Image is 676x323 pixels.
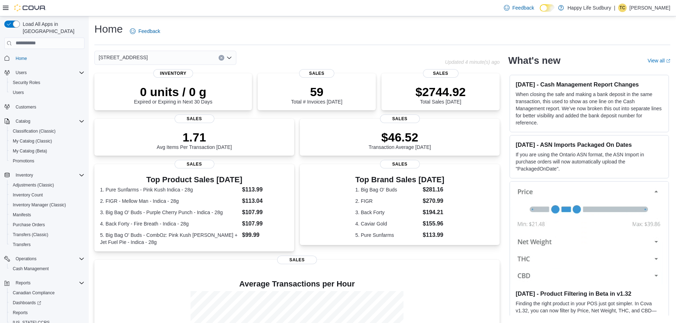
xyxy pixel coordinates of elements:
span: Sales [299,69,335,78]
button: Promotions [7,156,87,166]
input: Dark Mode [540,4,555,12]
span: Manifests [10,211,84,219]
a: Home [13,54,30,63]
span: My Catalog (Classic) [13,138,52,144]
button: Reports [13,279,33,287]
h1: Home [94,22,123,36]
span: Dashboards [13,300,41,306]
button: Transfers [7,240,87,250]
dd: $194.21 [423,208,444,217]
div: Total Sales [DATE] [416,85,466,105]
dt: 1. Big Bag O' Buds [355,186,420,193]
dt: 5. Big Bag O' Buds - CombOz: Pink Kush [PERSON_NAME] + Jet Fuel Pie - Indica - 28g [100,232,239,246]
button: Inventory [13,171,36,179]
button: Users [1,68,87,78]
div: Total # Invoices [DATE] [291,85,342,105]
span: Inventory [153,69,193,78]
p: 0 units / 0 g [134,85,213,99]
a: My Catalog (Beta) [10,147,50,155]
span: Customers [16,104,36,110]
button: Users [13,68,29,77]
button: Users [7,88,87,98]
span: Transfers [13,242,31,247]
button: Open list of options [226,55,232,61]
img: Cova [14,4,46,11]
h3: [DATE] - Product Filtering in Beta in v1.32 [516,290,663,297]
a: My Catalog (Classic) [10,137,55,145]
dd: $155.96 [423,219,444,228]
span: Canadian Compliance [13,290,55,296]
span: Inventory [13,171,84,179]
a: Adjustments (Classic) [10,181,57,189]
dd: $270.99 [423,197,444,205]
dt: 3. Big Bag O' Buds - Purple Cherry Punch - Indica - 28g [100,209,239,216]
span: Purchase Orders [10,221,84,229]
span: Sales [277,256,317,264]
dd: $281.16 [423,185,444,194]
span: Sales [380,160,420,168]
button: My Catalog (Beta) [7,146,87,156]
dt: 4. Caviar Gold [355,220,420,227]
span: Reports [13,310,28,316]
button: Operations [1,254,87,264]
span: Transfers (Classic) [13,232,48,238]
span: Cash Management [10,264,84,273]
p: | [614,4,615,12]
span: Users [16,70,27,76]
span: TC [620,4,625,12]
a: Customers [13,103,39,111]
a: Inventory Manager (Classic) [10,201,69,209]
button: Inventory Manager (Classic) [7,200,87,210]
a: View allExternal link [648,58,670,63]
button: Classification (Classic) [7,126,87,136]
p: If you are using the Ontario ASN format, the ASN Import in purchase orders will now automatically... [516,151,663,172]
button: Canadian Compliance [7,288,87,298]
span: Reports [13,279,84,287]
span: Classification (Classic) [13,128,56,134]
dt: 1. Pure Sunfarms - Pink Kush Indica - 28g [100,186,239,193]
a: Users [10,88,27,97]
span: My Catalog (Beta) [13,148,47,154]
button: My Catalog (Classic) [7,136,87,146]
h2: What's new [508,55,560,66]
p: Updated 4 minute(s) ago [445,59,500,65]
dt: 2. FIGR [355,197,420,205]
dt: 4. Back Forty - Fire Breath - Indica - 28g [100,220,239,227]
span: Catalog [13,117,84,126]
a: Feedback [501,1,537,15]
p: Happy Life Sudbury [567,4,611,12]
a: Transfers [10,240,33,249]
button: Clear input [219,55,224,61]
button: Operations [13,255,39,263]
span: Reports [10,308,84,317]
dt: 3. Back Forty [355,209,420,216]
span: Sales [423,69,458,78]
button: Purchase Orders [7,220,87,230]
a: Cash Management [10,264,51,273]
span: Home [13,54,84,63]
dt: 5. Pure Sunfarms [355,232,420,239]
p: $46.52 [369,130,431,144]
button: Security Roles [7,78,87,88]
a: Dashboards [10,299,44,307]
a: Canadian Compliance [10,289,57,297]
span: Purchase Orders [13,222,45,228]
span: Users [13,90,24,95]
div: Avg Items Per Transaction [DATE] [157,130,232,150]
p: [PERSON_NAME] [630,4,670,12]
h3: Top Product Sales [DATE] [100,176,288,184]
span: Adjustments (Classic) [13,182,54,188]
a: Inventory Count [10,191,46,199]
button: Manifests [7,210,87,220]
dd: $99.99 [242,231,288,239]
a: Manifests [10,211,34,219]
dt: 2. FIGR - Mellow Man - Indica - 28g [100,197,239,205]
button: Catalog [13,117,33,126]
h4: Average Transactions per Hour [100,280,494,288]
span: [STREET_ADDRESS] [99,53,148,62]
button: Cash Management [7,264,87,274]
dd: $107.99 [242,208,288,217]
span: Feedback [138,28,160,35]
span: Home [16,56,27,61]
